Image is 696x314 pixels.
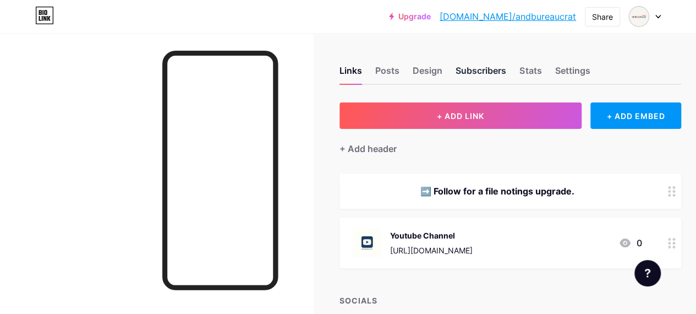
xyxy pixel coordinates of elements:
[437,111,484,121] span: + ADD LINK
[440,10,576,23] a: [DOMAIN_NAME]/andbureaucrat
[555,64,590,84] div: Settings
[592,11,613,23] div: Share
[456,64,506,84] div: Subscribers
[390,245,473,256] div: [URL][DOMAIN_NAME]
[628,6,649,27] img: andbureaucrat
[390,230,473,241] div: Youtube Channel
[339,295,681,306] div: SOCIALS
[353,229,381,257] img: Youtube Channel
[375,64,399,84] div: Posts
[519,64,541,84] div: Stats
[339,142,397,155] div: + Add header
[353,185,642,198] div: ➡️ Follow for a file notings upgrade.
[618,236,642,250] div: 0
[413,64,442,84] div: Design
[339,102,582,129] button: + ADD LINK
[339,64,362,84] div: Links
[590,102,681,129] div: + ADD EMBED
[389,12,431,21] a: Upgrade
